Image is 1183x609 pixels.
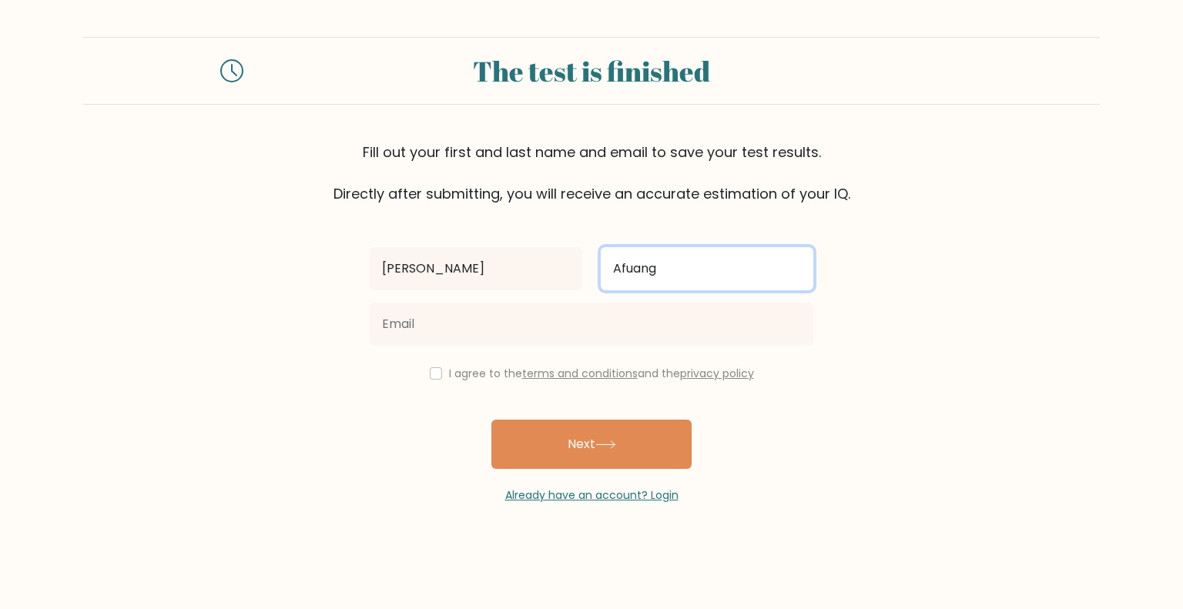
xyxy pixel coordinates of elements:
a: privacy policy [680,366,754,381]
input: Email [370,303,813,346]
a: Already have an account? Login [505,487,679,503]
input: Last name [601,247,813,290]
label: I agree to the and the [449,366,754,381]
div: The test is finished [262,50,921,92]
div: Fill out your first and last name and email to save your test results. Directly after submitting,... [83,142,1100,204]
button: Next [491,420,692,469]
input: First name [370,247,582,290]
a: terms and conditions [522,366,638,381]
